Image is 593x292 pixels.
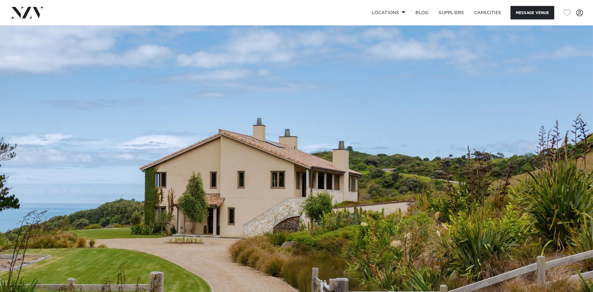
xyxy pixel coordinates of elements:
[469,6,506,19] a: Capacities
[410,6,434,19] a: BLOG
[10,7,44,18] img: nzv-logo.png
[367,6,410,19] a: Locations
[434,6,469,19] a: SUPPLIERS
[510,6,554,19] button: Message Venue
